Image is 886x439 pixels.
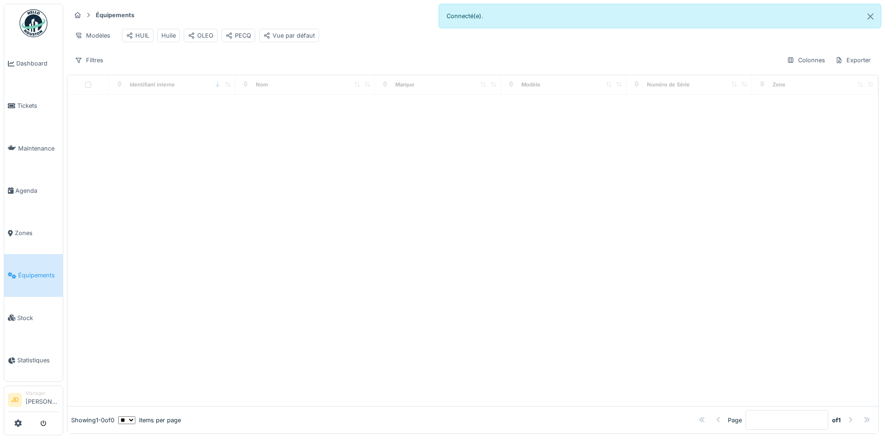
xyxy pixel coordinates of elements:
[92,11,138,20] strong: Équipements
[16,59,59,68] span: Dashboard
[4,297,63,339] a: Stock
[4,42,63,85] a: Dashboard
[4,254,63,296] a: Équipements
[8,393,22,407] li: JD
[17,314,59,322] span: Stock
[860,4,881,29] button: Close
[26,390,59,410] li: [PERSON_NAME]
[15,186,59,195] span: Agenda
[4,85,63,127] a: Tickets
[188,31,213,40] div: OLEO
[4,339,63,381] a: Statistiques
[8,390,59,412] a: JD Manager[PERSON_NAME]
[26,390,59,397] div: Manager
[256,81,268,89] div: Nom
[20,9,47,37] img: Badge_color-CXgf-gQk.svg
[647,81,690,89] div: Numéro de Série
[783,53,829,67] div: Colonnes
[126,31,149,40] div: HUIL
[18,144,59,153] span: Maintenance
[439,4,882,28] div: Connecté(e).
[161,31,176,40] div: Huile
[18,271,59,280] span: Équipements
[17,356,59,365] span: Statistiques
[71,416,114,425] div: Showing 1 - 0 of 0
[831,53,875,67] div: Exporter
[71,29,114,42] div: Modèles
[226,31,251,40] div: PECQ
[395,81,414,89] div: Marque
[4,127,63,170] a: Maintenance
[4,212,63,254] a: Zones
[521,81,540,89] div: Modèle
[15,229,59,237] span: Zones
[263,31,315,40] div: Vue par défaut
[17,101,59,110] span: Tickets
[71,53,107,67] div: Filtres
[130,81,175,89] div: Identifiant interne
[4,170,63,212] a: Agenda
[118,416,181,425] div: items per page
[728,416,742,425] div: Page
[832,416,841,425] strong: of 1
[773,81,786,89] div: Zone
